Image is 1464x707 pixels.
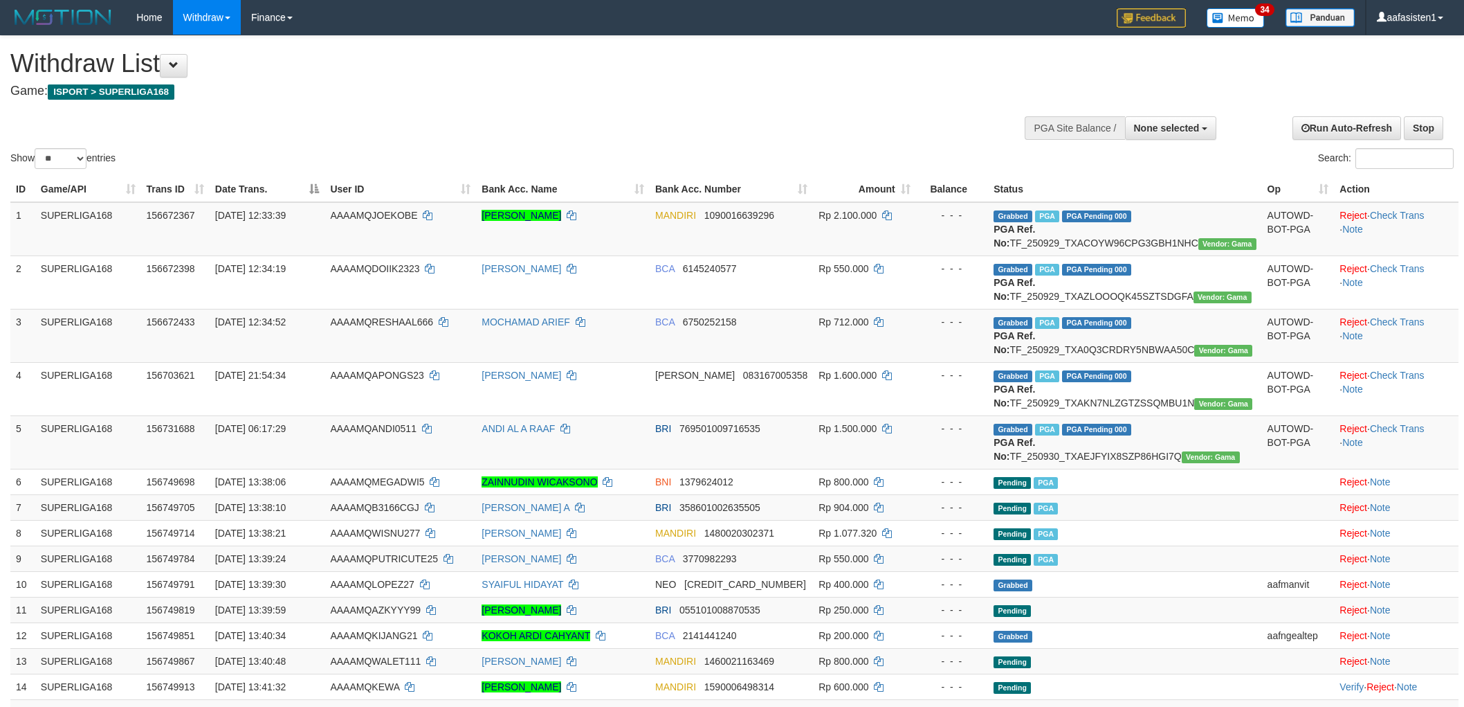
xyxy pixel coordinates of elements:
[147,528,195,539] span: 156749714
[1117,8,1186,28] img: Feedback.jpg
[1334,546,1458,571] td: ·
[704,656,774,667] span: Copy 1460021163469 to clipboard
[215,656,286,667] span: [DATE] 13:40:48
[1035,211,1059,222] span: Marked by aafsengchandara
[679,502,760,513] span: Copy 358601002635505 to clipboard
[922,368,982,382] div: - - -
[655,605,671,616] span: BRI
[1370,630,1391,641] a: Note
[1262,256,1335,309] td: AUTOWD-BOT-PGA
[818,423,877,434] span: Rp 1.500.000
[35,674,141,699] td: SUPERLIGA168
[994,528,1031,540] span: Pending
[1318,148,1454,169] label: Search:
[1334,597,1458,623] td: ·
[1370,263,1425,274] a: Check Trans
[35,148,86,169] select: Showentries
[994,605,1031,617] span: Pending
[35,546,141,571] td: SUPERLIGA168
[818,316,868,328] span: Rp 712.000
[1404,116,1443,140] a: Stop
[10,520,35,546] td: 8
[147,605,195,616] span: 156749819
[482,630,590,641] a: KOKOH ARDI CAHYANT
[988,362,1261,415] td: TF_250929_TXAKN7NLZGTZSSQMBU1N
[1339,553,1367,564] a: Reject
[655,553,675,564] span: BCA
[1397,681,1418,692] a: Note
[10,7,116,28] img: MOTION_logo.png
[922,315,982,329] div: - - -
[1035,264,1059,276] span: Marked by aafsoycanthlai
[10,648,35,674] td: 13
[1292,116,1401,140] a: Run Auto-Refresh
[650,177,813,202] th: Bank Acc. Number: activate to sort column ascending
[655,263,675,274] span: BCA
[916,177,988,202] th: Balance
[10,177,35,202] th: ID
[215,528,286,539] span: [DATE] 13:38:21
[10,623,35,648] td: 12
[482,423,555,434] a: ANDI AL A RAAF
[1034,503,1058,514] span: Marked by aafheankoy
[1370,316,1425,328] a: Check Trans
[1370,423,1425,434] a: Check Trans
[1334,177,1458,202] th: Action
[330,528,420,539] span: AAAAMQWISNU277
[1339,579,1367,590] a: Reject
[147,263,195,274] span: 156672398
[922,629,982,643] div: - - -
[147,476,195,487] span: 156749698
[482,656,561,667] a: [PERSON_NAME]
[1198,238,1256,250] span: Vendor URL: https://trx31.1velocity.biz
[1370,605,1391,616] a: Note
[482,579,563,590] a: SYAIFUL HIDAYAT
[1262,362,1335,415] td: AUTOWD-BOT-PGA
[35,469,141,494] td: SUPERLIGA168
[1370,502,1391,513] a: Note
[35,494,141,520] td: SUPERLIGA168
[1342,277,1363,288] a: Note
[141,177,210,202] th: Trans ID: activate to sort column ascending
[330,210,417,221] span: AAAAMQJOEKOBE
[35,362,141,415] td: SUPERLIGA168
[818,630,868,641] span: Rp 200.000
[482,476,597,487] a: ZAINNUDIN WICAKSONO
[655,681,696,692] span: MANDIRI
[35,520,141,546] td: SUPERLIGA168
[818,656,868,667] span: Rp 800.000
[35,623,141,648] td: SUPERLIGA168
[679,605,760,616] span: Copy 055101008870535 to clipboard
[1339,681,1364,692] a: Verify
[818,476,868,487] span: Rp 800.000
[482,502,569,513] a: [PERSON_NAME] A
[1342,437,1363,448] a: Note
[1334,674,1458,699] td: · ·
[1035,424,1059,436] span: Marked by aafromsomean
[1334,256,1458,309] td: · ·
[1334,520,1458,546] td: ·
[818,528,877,539] span: Rp 1.077.320
[1262,202,1335,256] td: AUTOWD-BOT-PGA
[1025,116,1124,140] div: PGA Site Balance /
[330,579,414,590] span: AAAAMQLOPEZ27
[1125,116,1217,140] button: None selected
[1034,528,1058,540] span: Marked by aafsengchandara
[994,384,1035,409] b: PGA Ref. No:
[994,370,1032,382] span: Grabbed
[1062,264,1131,276] span: PGA Pending
[35,597,141,623] td: SUPERLIGA168
[147,370,195,381] span: 156703621
[10,571,35,597] td: 10
[10,362,35,415] td: 4
[1334,469,1458,494] td: ·
[215,579,286,590] span: [DATE] 13:39:30
[1262,415,1335,469] td: AUTOWD-BOT-PGA
[922,526,982,540] div: - - -
[1370,579,1391,590] a: Note
[1062,317,1131,329] span: PGA Pending
[988,256,1261,309] td: TF_250929_TXAZLOOOQK45SZTSDGFA
[330,502,419,513] span: AAAAMQB3166CGJ
[330,553,438,564] span: AAAAMQPUTRICUTE25
[1339,605,1367,616] a: Reject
